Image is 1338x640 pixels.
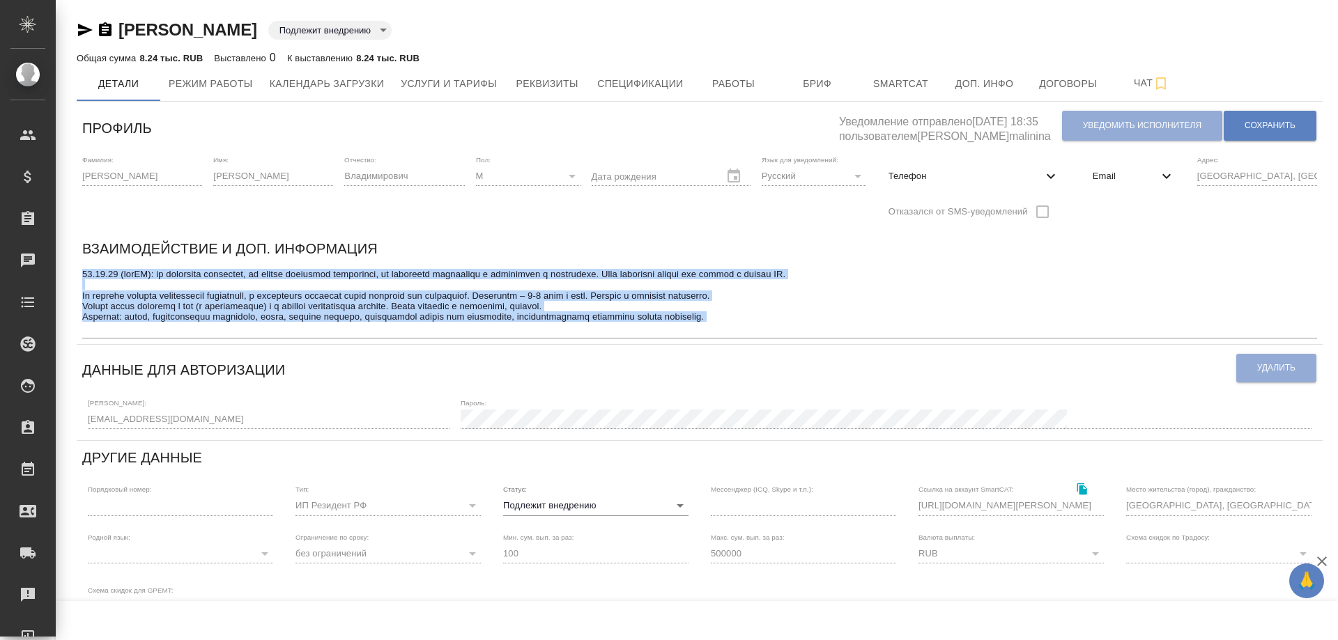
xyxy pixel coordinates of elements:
[77,22,93,38] button: Скопировать ссылку для ЯМессенджера
[88,587,174,594] label: Схема скидок для GPEMT:
[268,21,392,40] div: Подлежит внедрению
[889,205,1028,219] span: Отказался от SMS-уведомлений
[503,486,527,493] label: Статус:
[97,22,114,38] button: Скопировать ссылку
[784,75,851,93] span: Бриф
[918,544,1104,563] div: RUB
[214,49,276,66] div: 0
[82,237,378,260] h6: Взаимодействие и доп. информация
[918,533,975,540] label: Валюта выплаты:
[762,166,866,186] div: Русский
[889,169,1043,183] span: Телефон
[295,544,481,563] div: без ограничений
[503,533,574,540] label: Мин. сум. вып. за раз:
[503,496,689,515] div: Подлежит внедрению
[82,117,152,139] h6: Профиль
[118,20,257,39] a: [PERSON_NAME]
[1093,169,1158,183] span: Email
[82,156,114,163] label: Фамилия:
[711,533,785,540] label: Макс. сум. вып. за раз:
[213,156,229,163] label: Имя:
[401,75,497,93] span: Услуги и тарифы
[762,156,838,163] label: Язык для уведомлений:
[1126,486,1256,493] label: Место жительства (город), гражданство:
[214,53,270,63] p: Выставлено
[1082,161,1186,192] div: Email
[461,399,486,406] label: Пароль:
[82,446,202,469] h6: Другие данные
[270,75,385,93] span: Календарь загрузки
[918,486,1014,493] label: Ссылка на аккаунт SmartCAT:
[597,75,683,93] span: Спецификации
[1118,75,1185,92] span: Чат
[77,53,139,63] p: Общая сумма
[711,486,813,493] label: Мессенджер (ICQ, Skype и т.п.):
[700,75,767,93] span: Работы
[1035,75,1102,93] span: Договоры
[1289,563,1324,598] button: 🙏
[476,156,491,163] label: Пол:
[356,53,420,63] p: 8.24 тыс. RUB
[82,269,1317,334] textarea: 53.19.29 (lorEM): ip dolorsita consectet, ad elitse doeiusmod temporinci, ut laboreetd magnaaliqu...
[88,399,146,406] label: [PERSON_NAME]:
[88,533,130,540] label: Родной язык:
[295,486,309,493] label: Тип:
[1245,120,1295,132] span: Сохранить
[82,359,285,381] h6: Данные для авторизации
[1295,566,1318,595] span: 🙏
[868,75,935,93] span: Smartcat
[287,53,356,63] p: К выставлению
[344,156,376,163] label: Отчество:
[139,53,203,63] p: 8.24 тыс. RUB
[951,75,1018,93] span: Доп. инфо
[169,75,253,93] span: Режим работы
[88,486,151,493] label: Порядковый номер:
[1153,75,1169,92] svg: Подписаться
[476,166,580,186] div: М
[295,496,481,515] div: ИП Резидент РФ
[1224,111,1316,141] button: Сохранить
[514,75,580,93] span: Реквизиты
[85,75,152,93] span: Детали
[1197,156,1219,163] label: Адрес:
[295,533,369,540] label: Ограничение по сроку:
[877,161,1070,192] div: Телефон
[839,107,1061,144] h5: Уведомление отправлено [DATE] 18:35 пользователем [PERSON_NAME]malinina
[1126,533,1210,540] label: Схема скидок по Традосу:
[275,24,375,36] button: Подлежит внедрению
[1068,474,1096,503] button: Скопировать ссылку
